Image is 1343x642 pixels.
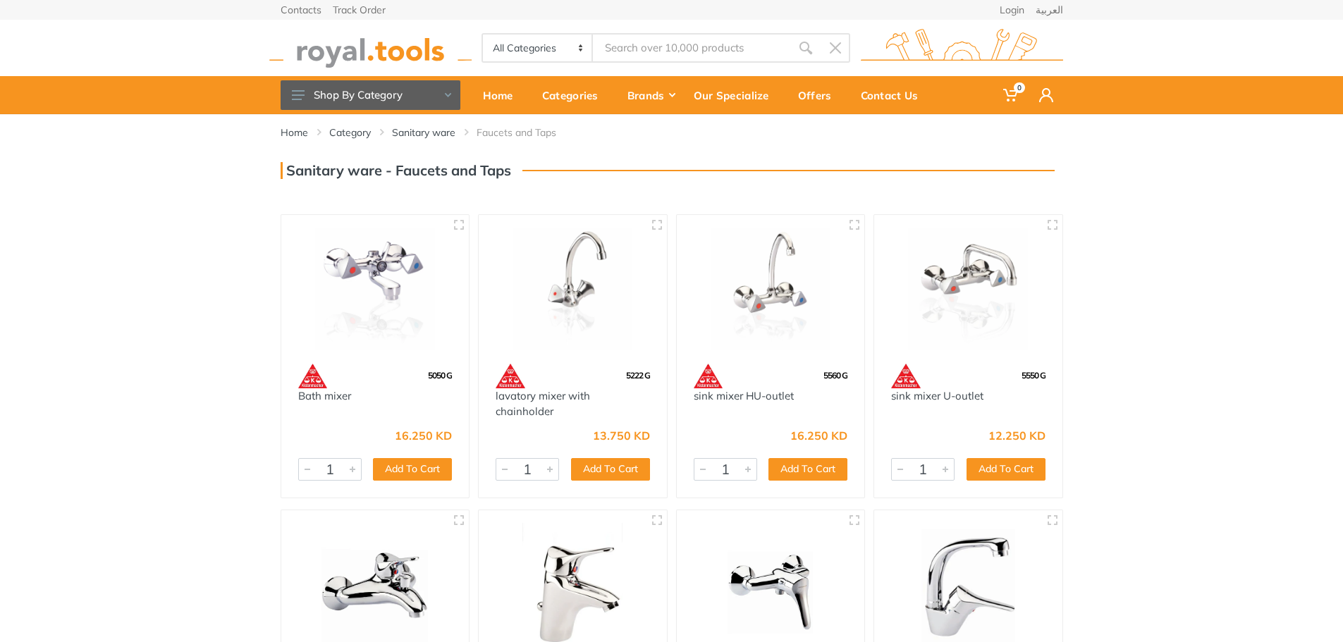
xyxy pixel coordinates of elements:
[861,29,1063,68] img: royal.tools Logo
[851,80,938,110] div: Contact Us
[483,35,594,61] select: Category
[788,80,851,110] div: Offers
[281,162,511,179] h3: Sanitary ware - Faucets and Taps
[887,228,1050,350] img: Royal Tools - sink mixer U-outlet
[851,76,938,114] a: Contact Us
[593,33,790,63] input: Site search
[281,5,321,15] a: Contacts
[823,370,847,381] span: 5560 G
[269,29,472,68] img: royal.tools Logo
[281,125,1063,140] nav: breadcrumb
[689,228,852,350] img: Royal Tools - sink mixer HU-outlet
[891,364,921,388] img: 61.webp
[790,430,847,441] div: 16.250 KD
[473,80,532,110] div: Home
[329,125,371,140] a: Category
[694,389,794,402] a: sink mixer HU-outlet
[281,80,460,110] button: Shop By Category
[1022,370,1045,381] span: 5550 G
[1000,5,1024,15] a: Login
[626,370,650,381] span: 5222 G
[684,76,788,114] a: Our Specialize
[473,76,532,114] a: Home
[392,125,455,140] a: Sanitary ware
[428,370,452,381] span: 5050 G
[694,364,723,388] img: 61.webp
[768,458,847,481] button: Add To Cart
[988,430,1045,441] div: 12.250 KD
[788,76,851,114] a: Offers
[373,458,452,481] button: Add To Cart
[477,125,577,140] li: Faucets and Taps
[1036,5,1063,15] a: العربية
[618,80,684,110] div: Brands
[298,364,328,388] img: 61.webp
[532,80,618,110] div: Categories
[298,389,351,402] a: Bath mixer
[684,80,788,110] div: Our Specialize
[491,228,654,350] img: Royal Tools - lavatory mixer with chainholder
[571,458,650,481] button: Add To Cart
[294,228,457,350] img: Royal Tools - Bath mixer
[281,125,308,140] a: Home
[593,430,650,441] div: 13.750 KD
[496,364,525,388] img: 61.webp
[891,389,983,402] a: sink mixer U-outlet
[993,76,1029,114] a: 0
[1014,82,1025,93] span: 0
[967,458,1045,481] button: Add To Cart
[496,389,590,419] a: lavatory mixer with chainholder
[395,430,452,441] div: 16.250 KD
[333,5,386,15] a: Track Order
[532,76,618,114] a: Categories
